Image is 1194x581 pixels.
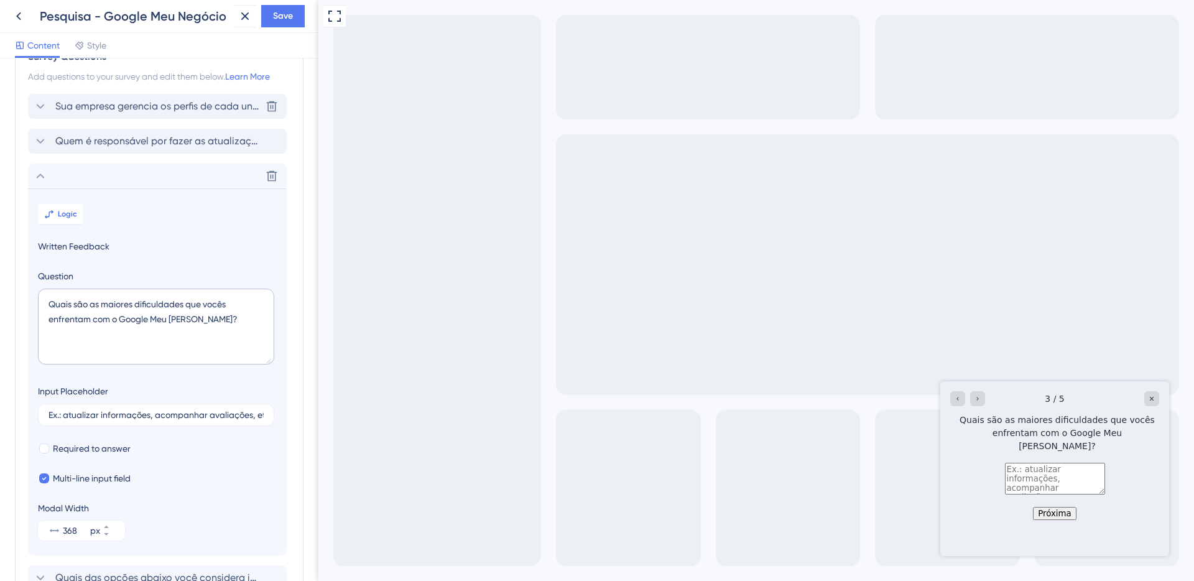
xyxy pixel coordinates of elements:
[38,269,277,284] label: Question
[225,72,270,81] a: Learn More
[27,38,60,53] span: Content
[28,69,290,84] div: Add questions to your survey and edit them below.
[53,471,131,486] span: Multi-line input field
[55,134,261,149] span: Quem é responsável por fazer as atualizações das informações do Google Meu Negócio?
[38,204,83,224] button: Logic
[103,521,125,531] button: px
[53,441,131,456] span: Required to answer
[58,209,77,219] span: Logic
[103,531,125,541] button: px
[90,523,100,538] div: px
[38,239,277,254] span: Written Feedback
[49,411,264,419] input: Type a placeholder
[261,5,305,27] button: Save
[40,7,229,25] div: Pesquisa - Google Meu Negócio
[38,289,274,365] textarea: Quais são as maiores dificuldades que vocês enfrentam com o Google Meu [PERSON_NAME]?
[55,99,261,114] span: Sua empresa gerencia os perfis de cada unidade no Google? (Google Meu Negócio — onde aparece ende...
[63,523,88,538] input: px
[38,384,108,399] div: Input Placeholder
[38,501,125,516] div: Modal Width
[87,38,106,53] span: Style
[622,381,851,556] iframe: UserGuiding Survey
[273,9,293,24] span: Save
